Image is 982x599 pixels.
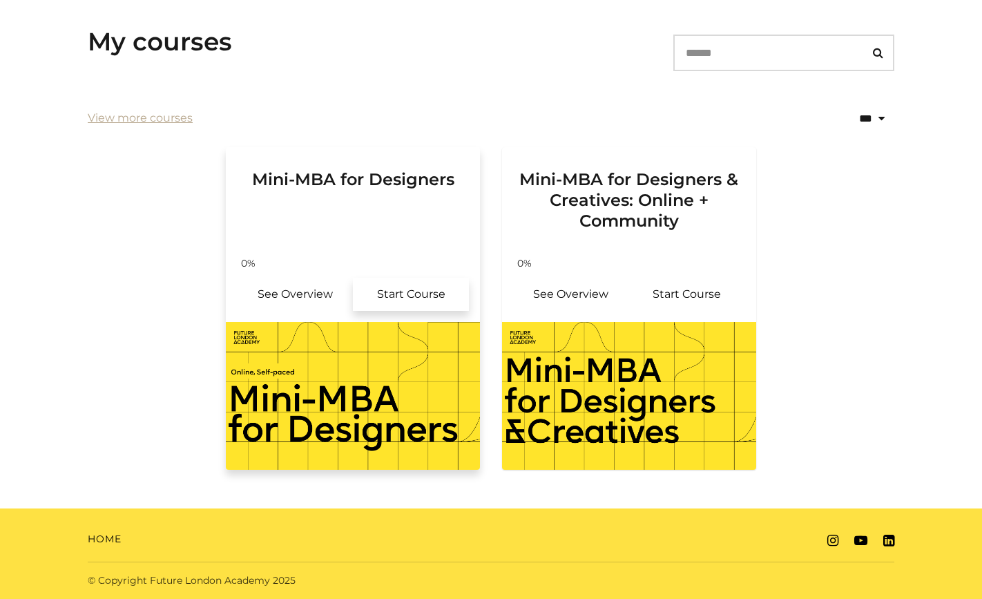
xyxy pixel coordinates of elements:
span: 0% [508,256,541,271]
select: status [799,101,894,136]
a: Mini-MBA for Designers: Resume Course [353,278,469,311]
a: View more courses [88,110,193,126]
span: 0% [231,256,264,271]
a: Home [88,532,122,546]
a: Mini-MBA for Designers & Creatives: Online + Community: See Overview [513,278,629,311]
a: Mini-MBA for Designers: See Overview [237,278,353,311]
a: Mini-MBA for Designers & Creatives: Online + Community: Resume Course [629,278,745,311]
h3: My courses [88,27,232,57]
div: © Copyright Future London Academy 2025 [77,573,491,588]
a: Mini-MBA for Designers [226,147,480,248]
h3: Mini-MBA for Designers & Creatives: Online + Community [519,147,740,231]
h3: Mini-MBA for Designers [242,147,463,231]
a: Mini-MBA for Designers & Creatives: Online + Community [502,147,756,248]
